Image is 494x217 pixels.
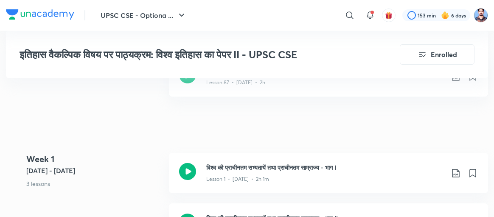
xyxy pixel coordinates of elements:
[400,44,474,65] button: Enrolled
[382,9,396,22] button: avatar
[26,179,162,188] p: 3 lessons
[169,56,488,107] a: शीत युद्ध का अंत - भाग ILesson 87 • [DATE] • 2h
[474,8,488,23] img: Irfan Qurashi
[385,11,393,19] img: avatar
[206,79,265,86] p: Lesson 87 • [DATE] • 2h
[26,166,162,176] h5: [DATE] - [DATE]
[441,11,449,20] img: streak
[206,175,269,183] p: Lesson 1 • [DATE] • 2h 1m
[206,163,444,172] h3: विश्व की प्राचीनतम सभ्यतायें तथा प्राचीनतम साम्राज्य - भाग I
[169,153,488,203] a: विश्व की प्राचीनतम सभ्यतायें तथा प्राचीनतम साम्राज्य - भाग ILesson 1 • [DATE] • 2h 1m
[95,7,192,24] button: UPSC CSE - Optiona ...
[6,9,74,20] img: Company Logo
[20,49,352,61] h3: इतिहास वैकल्पिक विषय पर पाठ्यक्रम: विश्व इतिहास का पेपर II - UPSC CSE
[26,153,162,166] h4: Week 1
[6,9,74,22] a: Company Logo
